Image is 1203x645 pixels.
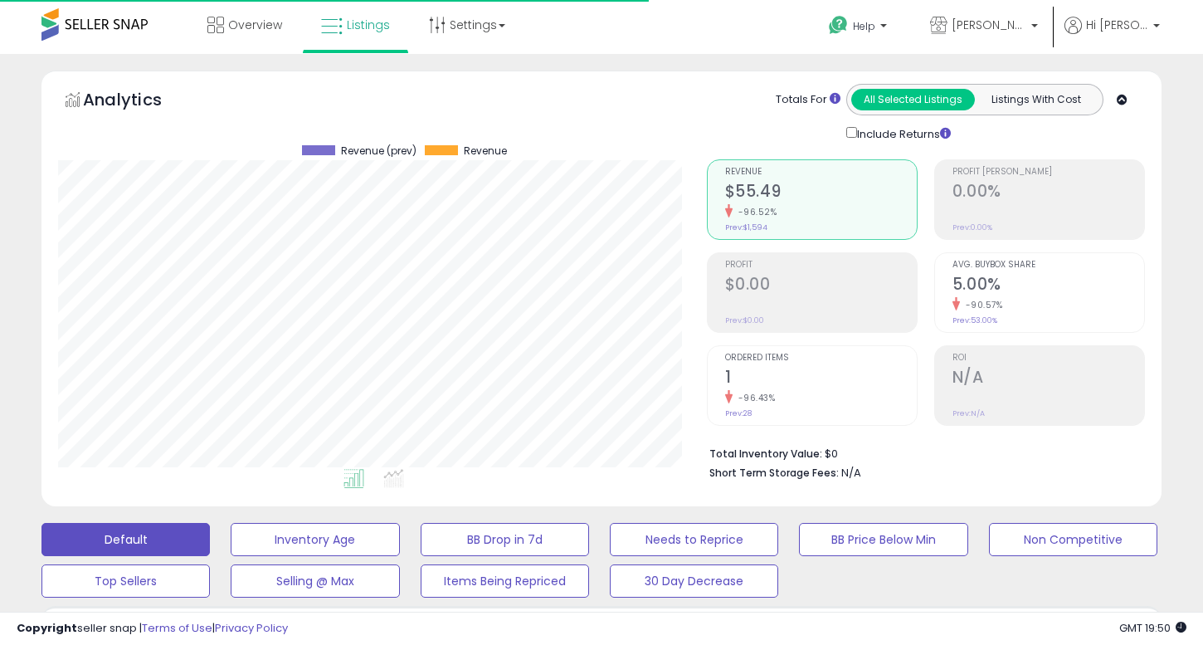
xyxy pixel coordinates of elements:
[725,408,752,418] small: Prev: 28
[17,620,77,636] strong: Copyright
[725,261,917,270] span: Profit
[974,89,1098,110] button: Listings With Cost
[960,299,1003,311] small: -90.57%
[1119,620,1186,636] span: 2025-08-14 19:50 GMT
[989,523,1157,556] button: Non Competitive
[421,564,589,598] button: Items Being Repriced
[733,392,776,404] small: -96.43%
[421,523,589,556] button: BB Drop in 7d
[709,442,1132,462] li: $0
[952,17,1026,33] span: [PERSON_NAME] Products
[142,620,212,636] a: Terms of Use
[952,354,1144,363] span: ROI
[952,368,1144,390] h2: N/A
[952,222,992,232] small: Prev: 0.00%
[41,564,210,598] button: Top Sellers
[41,523,210,556] button: Default
[347,17,390,33] span: Listings
[1086,17,1148,33] span: Hi [PERSON_NAME]
[841,465,861,481] span: N/A
[725,222,767,232] small: Prev: $1,594
[725,275,917,297] h2: $0.00
[725,368,917,390] h2: 1
[83,88,194,115] h5: Analytics
[709,447,822,461] b: Total Inventory Value:
[610,523,778,556] button: Needs to Reprice
[816,2,903,54] a: Help
[828,15,849,36] i: Get Help
[725,182,917,204] h2: $55.49
[725,168,917,177] span: Revenue
[952,315,997,325] small: Prev: 53.00%
[733,206,777,218] small: -96.52%
[464,145,507,157] span: Revenue
[228,17,282,33] span: Overview
[853,19,875,33] span: Help
[215,620,288,636] a: Privacy Policy
[952,168,1144,177] span: Profit [PERSON_NAME]
[799,523,967,556] button: BB Price Below Min
[341,145,416,157] span: Revenue (prev)
[834,124,971,143] div: Include Returns
[231,564,399,598] button: Selling @ Max
[725,354,917,363] span: Ordered Items
[952,408,985,418] small: Prev: N/A
[17,621,288,637] div: seller snap | |
[610,564,778,598] button: 30 Day Decrease
[952,275,1144,297] h2: 5.00%
[1064,17,1160,54] a: Hi [PERSON_NAME]
[725,315,764,325] small: Prev: $0.00
[709,466,839,480] b: Short Term Storage Fees:
[952,261,1144,270] span: Avg. Buybox Share
[952,182,1144,204] h2: 0.00%
[776,92,840,108] div: Totals For
[231,523,399,556] button: Inventory Age
[851,89,975,110] button: All Selected Listings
